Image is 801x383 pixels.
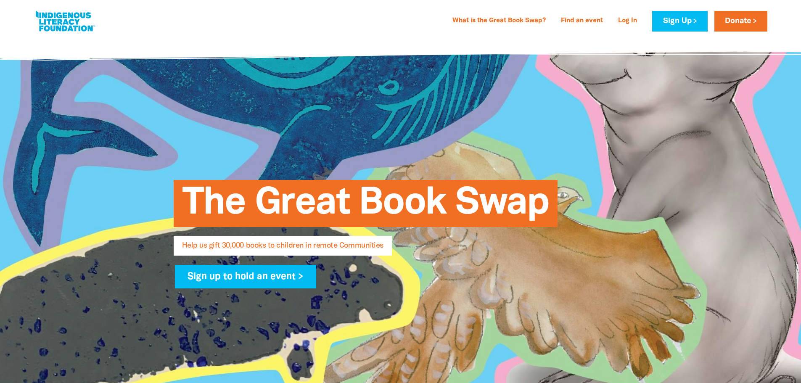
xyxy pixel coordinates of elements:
a: Log In [613,14,642,28]
a: Find an event [556,14,608,28]
span: Help us gift 30,000 books to children in remote Communities [182,242,383,256]
a: Donate [714,11,767,32]
a: Sign Up [652,11,707,32]
span: The Great Book Swap [182,186,549,227]
a: What is the Great Book Swap? [447,14,551,28]
a: Sign up to hold an event > [175,265,317,288]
